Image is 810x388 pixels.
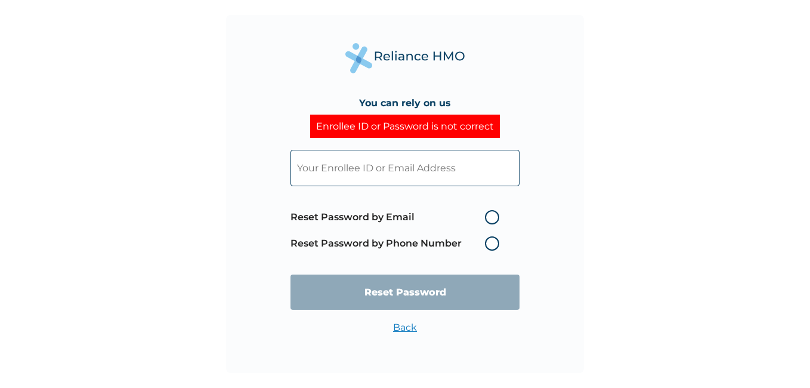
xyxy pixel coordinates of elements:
div: Enrollee ID or Password is not correct [310,115,500,138]
label: Reset Password by Phone Number [290,236,505,251]
input: Reset Password [290,275,520,310]
input: Your Enrollee ID or Email Address [290,150,520,186]
img: Reliance Health's Logo [345,43,465,73]
span: Password reset method [290,204,505,257]
label: Reset Password by Email [290,210,505,224]
h4: You can rely on us [359,97,451,109]
a: Back [393,322,417,333]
